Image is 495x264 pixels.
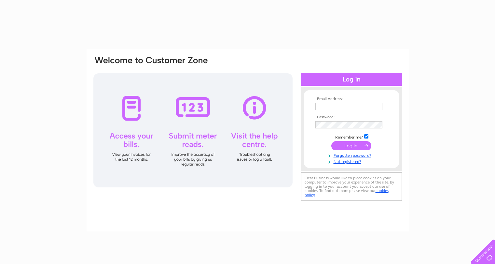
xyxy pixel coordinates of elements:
div: Clear Business would like to place cookies on your computer to improve your experience of the sit... [301,172,402,201]
a: Not registered? [315,158,389,164]
td: Remember me? [314,133,389,140]
th: Email Address: [314,97,389,101]
input: Submit [331,141,371,150]
a: Forgotten password? [315,152,389,158]
th: Password: [314,115,389,120]
a: cookies policy [305,188,389,197]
